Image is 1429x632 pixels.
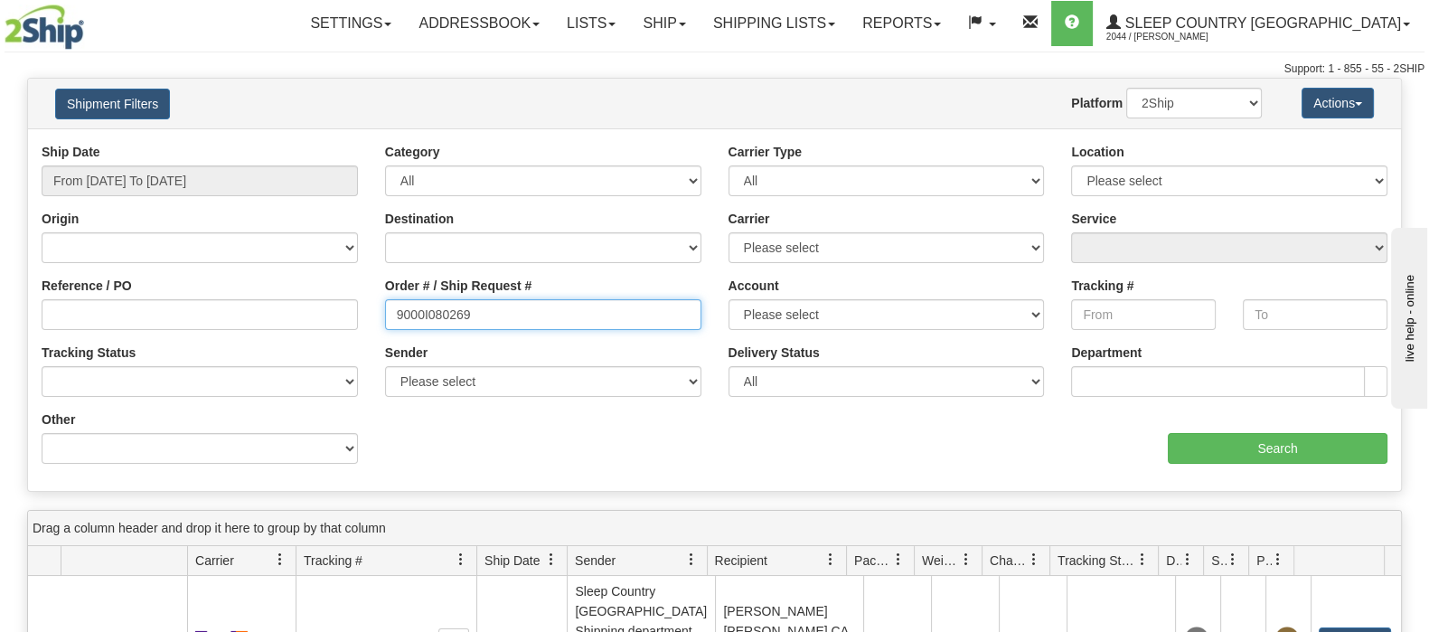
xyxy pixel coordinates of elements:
[195,552,234,570] span: Carrier
[1127,544,1158,575] a: Tracking Status filter column settings
[729,143,802,161] label: Carrier Type
[42,410,75,429] label: Other
[385,210,454,228] label: Destination
[5,5,84,50] img: logo2044.jpg
[42,210,79,228] label: Origin
[1172,544,1203,575] a: Delivery Status filter column settings
[296,1,405,46] a: Settings
[536,544,567,575] a: Ship Date filter column settings
[1071,299,1216,330] input: From
[1263,544,1293,575] a: Pickup Status filter column settings
[1243,299,1387,330] input: To
[715,552,767,570] span: Recipient
[5,61,1424,77] div: Support: 1 - 855 - 55 - 2SHIP
[42,143,100,161] label: Ship Date
[55,89,170,119] button: Shipment Filters
[553,1,629,46] a: Lists
[849,1,954,46] a: Reports
[575,552,616,570] span: Sender
[1071,277,1133,295] label: Tracking #
[729,344,820,362] label: Delivery Status
[14,15,167,29] div: live help - online
[1302,88,1374,118] button: Actions
[1168,433,1387,464] input: Search
[922,552,960,570] span: Weight
[1071,344,1142,362] label: Department
[990,552,1028,570] span: Charge
[951,544,982,575] a: Weight filter column settings
[304,552,362,570] span: Tracking #
[385,277,532,295] label: Order # / Ship Request #
[385,344,428,362] label: Sender
[629,1,699,46] a: Ship
[42,344,136,362] label: Tracking Status
[700,1,849,46] a: Shipping lists
[729,277,779,295] label: Account
[1058,552,1136,570] span: Tracking Status
[484,552,540,570] span: Ship Date
[1093,1,1424,46] a: Sleep Country [GEOGRAPHIC_DATA] 2044 / [PERSON_NAME]
[405,1,553,46] a: Addressbook
[446,544,476,575] a: Tracking # filter column settings
[28,511,1401,546] div: grid grouping header
[1071,143,1123,161] label: Location
[1217,544,1248,575] a: Shipment Issues filter column settings
[385,143,440,161] label: Category
[1387,223,1427,408] iframe: chat widget
[883,544,914,575] a: Packages filter column settings
[729,210,770,228] label: Carrier
[42,277,132,295] label: Reference / PO
[676,544,707,575] a: Sender filter column settings
[1071,210,1116,228] label: Service
[1256,552,1272,570] span: Pickup Status
[1019,544,1049,575] a: Charge filter column settings
[1121,15,1401,31] span: Sleep Country [GEOGRAPHIC_DATA]
[1071,94,1123,112] label: Platform
[1211,552,1227,570] span: Shipment Issues
[854,552,892,570] span: Packages
[265,544,296,575] a: Carrier filter column settings
[815,544,846,575] a: Recipient filter column settings
[1106,28,1242,46] span: 2044 / [PERSON_NAME]
[1166,552,1181,570] span: Delivery Status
